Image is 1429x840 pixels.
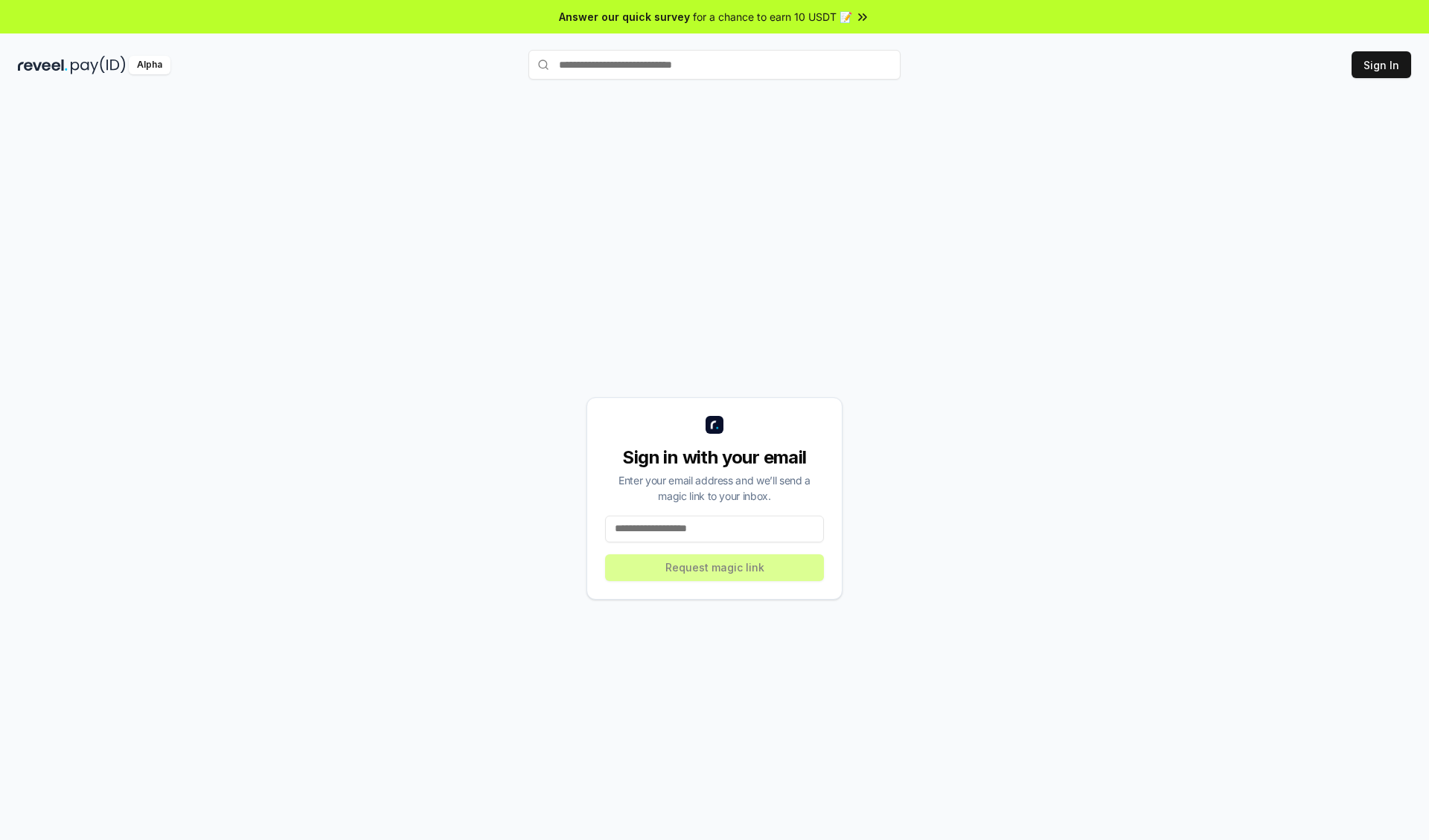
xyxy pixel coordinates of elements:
div: Alpha [129,56,170,74]
span: for a chance to earn 10 USDT 📝 [693,9,852,25]
img: pay_id [71,56,126,74]
div: Enter your email address and we’ll send a magic link to your inbox. [605,472,824,504]
button: Sign In [1352,51,1411,78]
div: Sign in with your email [605,446,824,469]
span: Answer our quick survey [559,9,690,25]
img: reveel_dark [18,56,68,74]
img: logo_small [706,416,723,434]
